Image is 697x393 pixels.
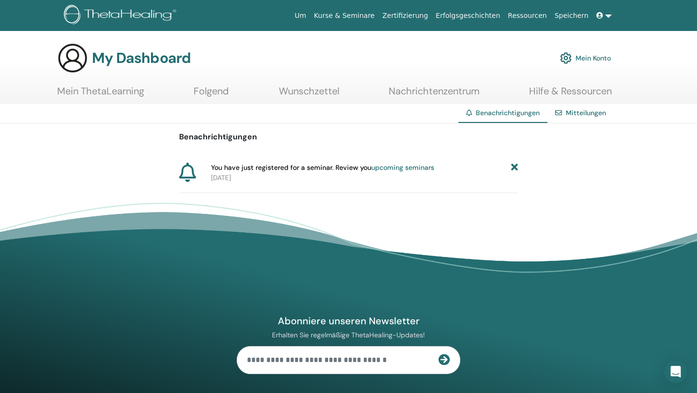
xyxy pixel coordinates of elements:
[371,163,434,172] a: upcoming seminars
[279,85,339,104] a: Wunschzettel
[92,49,191,67] h3: My Dashboard
[310,7,379,25] a: Kurse & Seminare
[179,131,518,143] p: Benachrichtigungen
[664,360,687,383] div: Open Intercom Messenger
[64,5,180,27] img: logo.png
[476,108,540,117] span: Benachrichtigungen
[379,7,432,25] a: Zertifizierung
[194,85,229,104] a: Folgend
[560,47,611,69] a: Mein Konto
[560,50,572,66] img: cog.svg
[566,108,606,117] a: Mitteilungen
[529,85,612,104] a: Hilfe & Ressourcen
[57,43,88,74] img: generic-user-icon.jpg
[551,7,592,25] a: Speichern
[432,7,504,25] a: Erfolgsgeschichten
[237,331,460,339] p: Erhalten Sie regelmäßige ThetaHealing-Updates!
[211,163,434,173] span: You have just registered for a seminar. Review you
[211,173,518,183] p: [DATE]
[291,7,310,25] a: Um
[389,85,480,104] a: Nachrichtenzentrum
[57,85,144,104] a: Mein ThetaLearning
[504,7,550,25] a: Ressourcen
[237,315,460,327] h4: Abonniere unseren Newsletter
